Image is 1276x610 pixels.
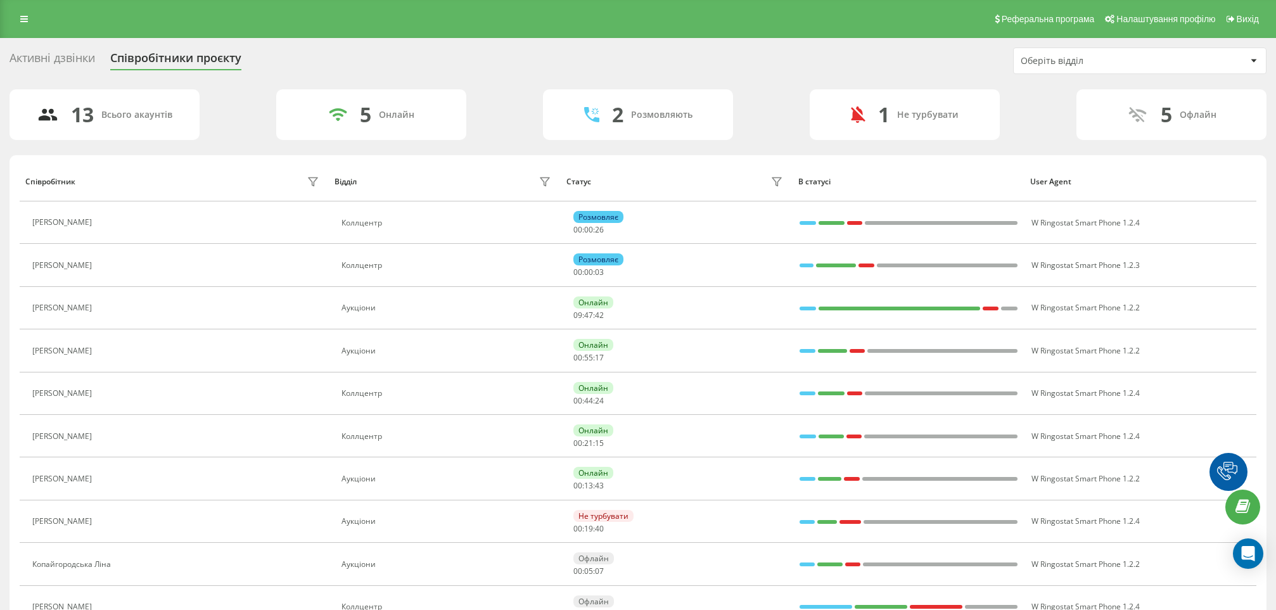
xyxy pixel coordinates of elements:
div: Онлайн [573,382,613,394]
div: Open Intercom Messenger [1233,538,1263,569]
span: W Ringostat Smart Phone 1.2.2 [1031,345,1140,356]
div: : : [573,439,604,448]
span: 07 [595,566,604,576]
span: 00 [573,352,582,363]
div: [PERSON_NAME] [32,218,95,227]
span: Налаштування профілю [1116,14,1215,24]
div: Активні дзвінки [10,51,95,71]
span: W Ringostat Smart Phone 1.2.4 [1031,516,1140,526]
div: Аукціони [341,474,554,483]
div: Онлайн [573,339,613,351]
span: 42 [595,310,604,321]
div: Онлайн [573,467,613,479]
div: : : [573,353,604,362]
span: 15 [595,438,604,448]
span: W Ringostat Smart Phone 1.2.2 [1031,473,1140,484]
div: [PERSON_NAME] [32,261,95,270]
div: Відділ [335,177,357,186]
div: [PERSON_NAME] [32,432,95,441]
span: 00 [573,395,582,406]
div: Онлайн [379,110,414,120]
span: 00 [584,224,593,235]
span: W Ringostat Smart Phone 1.2.4 [1031,217,1140,228]
span: 21 [584,438,593,448]
div: 5 [1161,103,1172,127]
div: Офлайн [573,595,614,607]
div: Не турбувати [573,510,634,522]
span: 19 [584,523,593,534]
span: W Ringostat Smart Phone 1.2.2 [1031,302,1140,313]
div: Статус [566,177,591,186]
div: Офлайн [1180,110,1216,120]
div: Офлайн [573,552,614,564]
span: 43 [595,480,604,491]
div: [PERSON_NAME] [32,346,95,355]
div: Розмовляють [631,110,692,120]
span: 00 [573,480,582,491]
div: : : [573,268,604,277]
span: 00 [573,224,582,235]
span: 55 [584,352,593,363]
div: : : [573,397,604,405]
span: 40 [595,523,604,534]
div: : : [573,481,604,490]
div: Аукціони [341,346,554,355]
span: 44 [584,395,593,406]
span: W Ringostat Smart Phone 1.2.3 [1031,260,1140,270]
span: 03 [595,267,604,277]
div: : : [573,524,604,533]
div: Співробітник [25,177,75,186]
div: [PERSON_NAME] [32,303,95,312]
div: Не турбувати [897,110,959,120]
span: 00 [573,523,582,534]
div: Копайгородська Ліна [32,560,114,569]
span: 00 [573,566,582,576]
div: [PERSON_NAME] [32,517,95,526]
div: : : [573,226,604,234]
span: 00 [584,267,593,277]
div: В статусі [798,177,1018,186]
div: : : [573,311,604,320]
span: Реферальна програма [1002,14,1095,24]
span: 13 [584,480,593,491]
div: 5 [360,103,371,127]
div: User Agent [1030,177,1250,186]
div: Співробітники проєкту [110,51,241,71]
span: Вихід [1237,14,1259,24]
span: 05 [584,566,593,576]
div: Коллцентр [341,432,554,441]
span: 24 [595,395,604,406]
span: 26 [595,224,604,235]
span: W Ringostat Smart Phone 1.2.2 [1031,559,1140,569]
span: 09 [573,310,582,321]
span: W Ringostat Smart Phone 1.2.4 [1031,388,1140,398]
span: 00 [573,267,582,277]
div: Коллцентр [341,219,554,227]
div: Коллцентр [341,261,554,270]
div: [PERSON_NAME] [32,389,95,398]
div: Коллцентр [341,389,554,398]
div: [PERSON_NAME] [32,474,95,483]
div: Онлайн [573,424,613,436]
div: 13 [71,103,94,127]
div: Всього акаунтів [101,110,172,120]
div: Аукціони [341,560,554,569]
div: : : [573,567,604,576]
div: Розмовляє [573,253,623,265]
span: 47 [584,310,593,321]
span: 17 [595,352,604,363]
div: Аукціони [341,517,554,526]
div: Аукціони [341,303,554,312]
span: W Ringostat Smart Phone 1.2.4 [1031,431,1140,442]
div: 1 [878,103,890,127]
span: 00 [573,438,582,448]
div: Оберіть відділ [1021,56,1172,67]
div: 2 [612,103,623,127]
div: Онлайн [573,296,613,308]
div: Розмовляє [573,211,623,223]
